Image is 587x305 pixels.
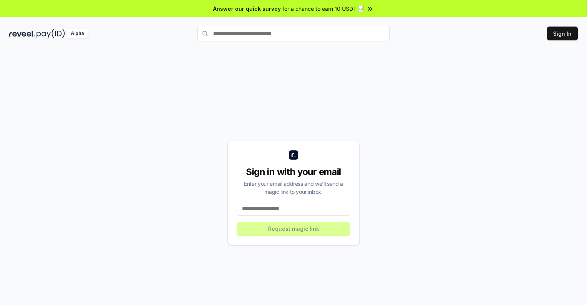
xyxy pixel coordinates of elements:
[9,29,35,38] img: reveel_dark
[547,27,578,40] button: Sign In
[37,29,65,38] img: pay_id
[237,166,350,178] div: Sign in with your email
[237,180,350,196] div: Enter your email address and we’ll send a magic link to your inbox.
[282,5,365,13] span: for a chance to earn 10 USDT 📝
[67,29,88,38] div: Alpha
[213,5,281,13] span: Answer our quick survey
[289,150,298,160] img: logo_small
